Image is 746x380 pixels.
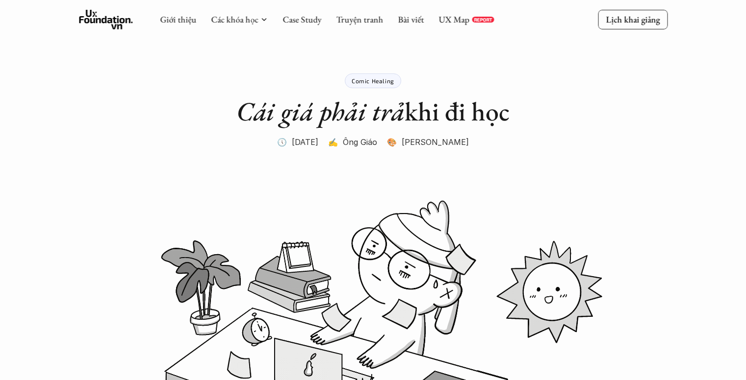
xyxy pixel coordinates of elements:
[352,77,394,84] p: Comic Healing
[598,10,668,29] a: Lịch khai giảng
[236,95,510,127] h1: khi đi học
[277,135,318,149] p: 🕔 [DATE]
[474,17,492,23] p: REPORT
[438,14,469,25] a: UX Map
[236,94,405,128] em: Cái giá phải trả
[211,14,258,25] a: Các khóa học
[283,14,321,25] a: Case Study
[336,14,383,25] a: Truyện tranh
[398,14,424,25] a: Bài viết
[472,17,494,23] a: REPORT
[387,135,469,149] p: 🎨 [PERSON_NAME]
[606,14,660,25] p: Lịch khai giảng
[160,14,196,25] a: Giới thiệu
[328,135,377,149] p: ✍️ Ông Giáo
